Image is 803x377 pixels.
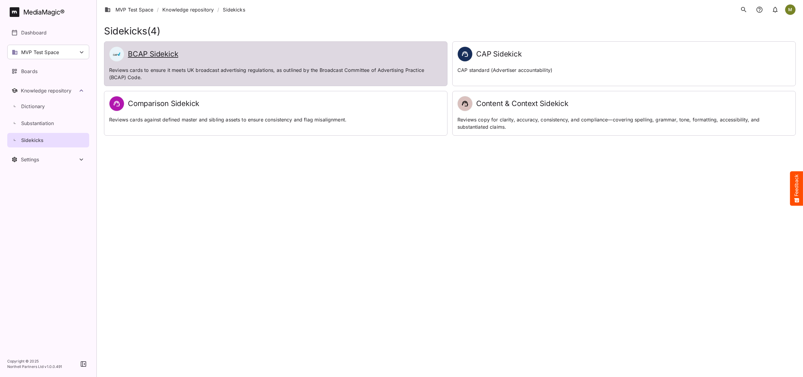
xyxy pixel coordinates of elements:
p: MVP Test Space [21,49,59,56]
button: notifications [753,4,766,16]
p: Dictionary [21,103,45,110]
div: M [785,4,796,15]
a: Dictionary [7,99,89,114]
a: MediaMagic® [10,7,89,17]
div: Knowledge repository [21,88,78,94]
p: Reviews cards against defined master and sibling assets to ensure consistency and flag misalignment. [109,116,442,123]
span: / [157,6,159,13]
p: Reviews cards to ensure it meets UK broadcast advertising regulations, as outlined by the Broadca... [109,66,442,81]
a: Dashboard [7,25,89,40]
a: Boards [7,64,89,79]
nav: Settings [7,152,89,167]
nav: Knowledge repository [7,83,89,149]
a: Sidekicks [7,133,89,147]
div: Settings [21,156,78,163]
h2: Comparison Sidekick [128,99,199,108]
p: Northell Partners Ltd v 1.0.0.491 [7,364,62,369]
button: search [738,4,750,16]
p: Copyright © 2025 [7,359,62,364]
a: Substantiation [7,116,89,130]
button: Feedback [790,171,803,206]
p: Boards [21,68,37,75]
h2: Content & Context Sidekick [476,99,568,108]
button: notifications [769,4,781,16]
p: Sidekicks [21,137,44,144]
a: MVP Test Space [105,6,153,13]
p: CAP standard (Advertiser accountability) [457,66,791,74]
span: / [217,6,219,13]
button: Toggle Settings [7,152,89,167]
h2: CAP Sidekick [476,50,522,59]
p: Substantiation [21,120,54,127]
div: MediaMagic ® [23,7,65,17]
p: Reviews copy for clarity, accuracy, consistency, and compliance—covering spelling, grammar, tone,... [457,116,791,130]
button: Toggle Knowledge repository [7,83,89,98]
h1: Sidekicks ( 4 ) [104,25,796,37]
h2: BCAP Sidekick [128,50,178,59]
p: Dashboard [21,29,47,36]
a: Knowledge repository [162,6,214,13]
